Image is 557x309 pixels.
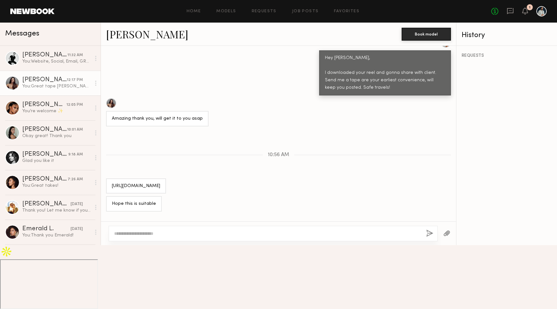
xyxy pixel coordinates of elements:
div: [DATE] [71,226,83,232]
a: Job Posts [292,9,319,14]
div: 1 [529,6,531,9]
a: Home [187,9,201,14]
span: 10:56 AM [268,152,289,158]
div: History [462,32,552,39]
div: Amazing thank you, will get it to you asap [112,115,203,123]
div: Hope this is suitable [112,200,156,208]
div: REQUESTS [462,54,552,58]
div: Okay great! Thank you [22,133,91,139]
a: Book model [402,31,451,36]
button: Book model [402,28,451,41]
div: Thank you! Let me know if you need anything else :) [22,207,91,214]
div: [DATE] [71,201,83,207]
a: Requests [252,9,277,14]
div: [PERSON_NAME] [22,201,71,207]
div: 10:01 AM [67,127,83,133]
div: Emerald L. [22,226,71,232]
div: Glad you like it [22,158,91,164]
div: You: Thank you Emerald! [22,232,91,238]
div: 7:26 AM [68,176,83,183]
div: [PERSON_NAME] [22,102,66,108]
span: Messages [5,30,39,37]
div: Hey [PERSON_NAME], I downloaded your reel and gonna share with client. Send me a tape are your ea... [325,55,445,92]
div: [URL][DOMAIN_NAME] [112,183,160,190]
div: You: Great tape [PERSON_NAME], sent it over to client. Thank you! [22,83,91,89]
div: 11:32 AM [67,52,83,58]
div: 12:17 PM [67,77,83,83]
a: [PERSON_NAME] [106,27,188,41]
div: 9:18 AM [68,152,83,158]
div: You’re welcome ✨ [22,108,91,114]
div: [PERSON_NAME] [22,126,67,133]
a: Models [216,9,236,14]
div: [PERSON_NAME] [22,176,68,183]
div: [PERSON_NAME] [22,151,68,158]
div: You: Great takes! [22,183,91,189]
div: [PERSON_NAME] [22,52,67,58]
div: 12:05 PM [66,102,83,108]
div: You: Website, Social, Email, GRE/MBTV, OOH/print for 12 months -this is how it will be used [22,58,91,65]
div: [PERSON_NAME] [22,77,67,83]
a: Favorites [334,9,359,14]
